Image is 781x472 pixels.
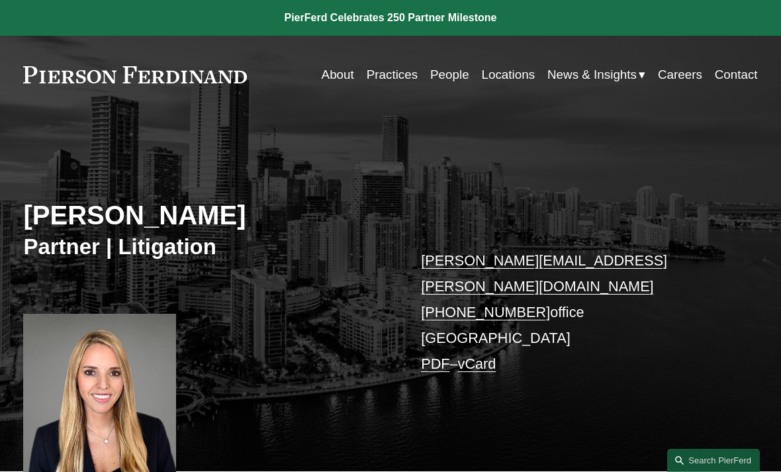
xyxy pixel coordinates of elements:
[547,62,645,87] a: folder dropdown
[458,355,496,372] a: vCard
[667,449,760,472] a: Search this site
[547,64,637,86] span: News & Insights
[421,248,727,377] p: office [GEOGRAPHIC_DATA] –
[421,355,449,372] a: PDF
[23,199,390,232] h2: [PERSON_NAME]
[430,62,469,87] a: People
[482,62,535,87] a: Locations
[23,234,390,261] h3: Partner | Litigation
[421,252,667,295] a: [PERSON_NAME][EMAIL_ADDRESS][PERSON_NAME][DOMAIN_NAME]
[658,62,702,87] a: Careers
[715,62,758,87] a: Contact
[367,62,418,87] a: Practices
[322,62,354,87] a: About
[421,304,550,320] a: [PHONE_NUMBER]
